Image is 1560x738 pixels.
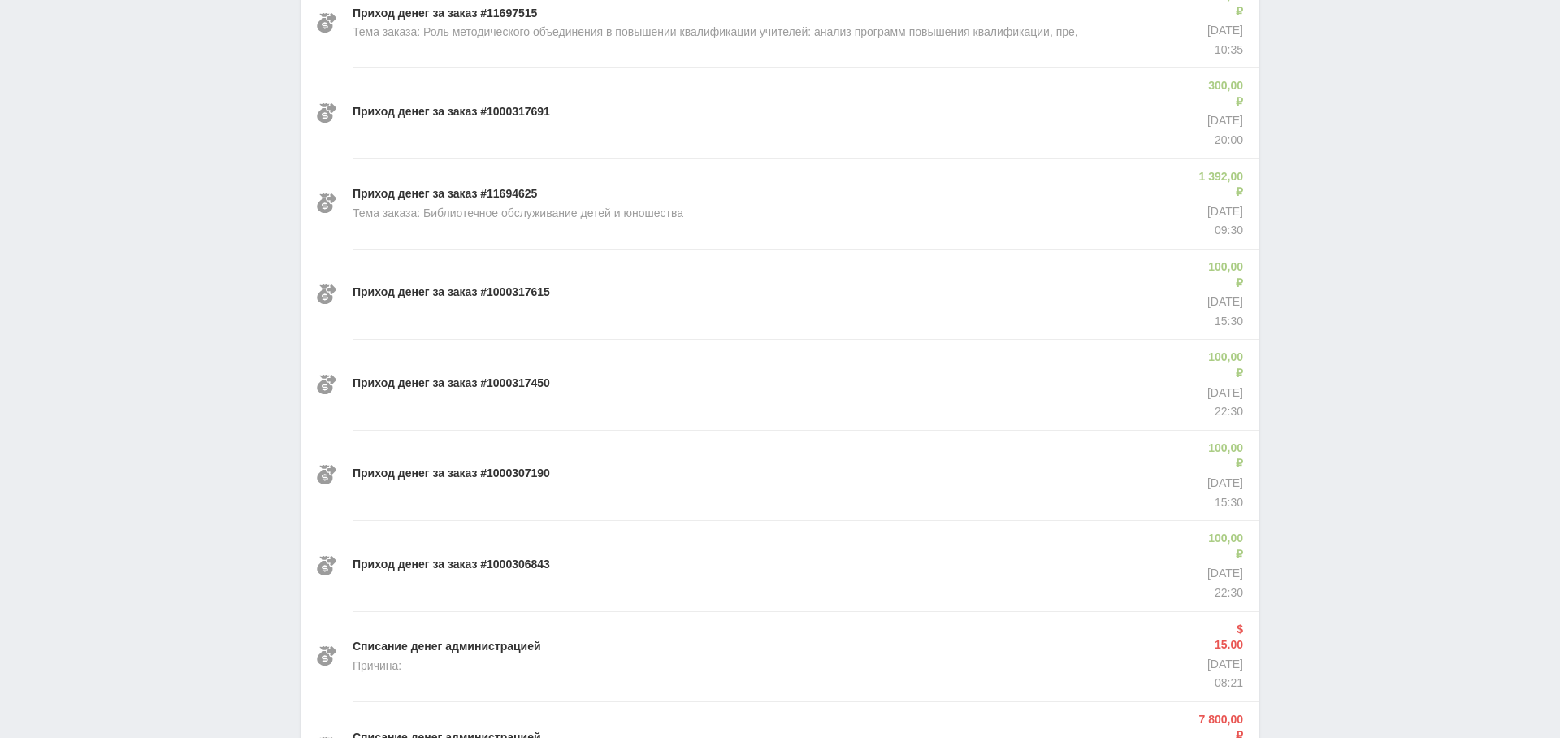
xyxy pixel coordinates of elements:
p: 08:21 [1207,675,1243,692]
p: [DATE] [1207,657,1243,673]
p: 1 392,00 ₽ [1196,169,1243,201]
p: 100,00 ₽ [1203,531,1243,562]
p: [DATE] [1203,475,1243,492]
p: [DATE] [1203,566,1243,582]
p: [DATE] [1203,23,1243,39]
p: Приход денег за заказ #1000306843 [353,557,550,573]
p: Приход денег за заказ #1000317450 [353,376,550,392]
p: 15:30 [1203,495,1243,511]
p: 22:30 [1203,585,1243,601]
p: 300,00 ₽ [1203,78,1243,110]
p: 22:30 [1203,404,1243,420]
p: Приход денег за заказ #11697515 [353,6,537,22]
p: 10:35 [1203,42,1243,59]
p: [DATE] [1203,385,1243,402]
p: Приход денег за заказ #1000307190 [353,466,550,482]
p: 09:30 [1196,223,1243,239]
p: [DATE] [1196,204,1243,220]
p: Приход денег за заказ #1000317691 [353,104,550,120]
p: Тема заказа: Библиотечное обслуживание детей и юношества [353,206,683,222]
p: Приход денег за заказ #11694625 [353,186,537,202]
p: Списание денег администрацией [353,639,541,655]
p: 100,00 ₽ [1203,349,1243,381]
p: 100,00 ₽ [1203,259,1243,291]
p: Причина: [353,658,401,675]
p: $ 15.00 [1207,622,1243,653]
p: Тема заказа: Роль методического объединения в повышении квалификации учителей: анализ программ по... [353,24,1078,41]
p: 15:30 [1203,314,1243,330]
p: 20:00 [1203,132,1243,149]
p: 100,00 ₽ [1203,441,1243,472]
p: [DATE] [1203,294,1243,310]
p: [DATE] [1203,113,1243,129]
p: Приход денег за заказ #1000317615 [353,284,550,301]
